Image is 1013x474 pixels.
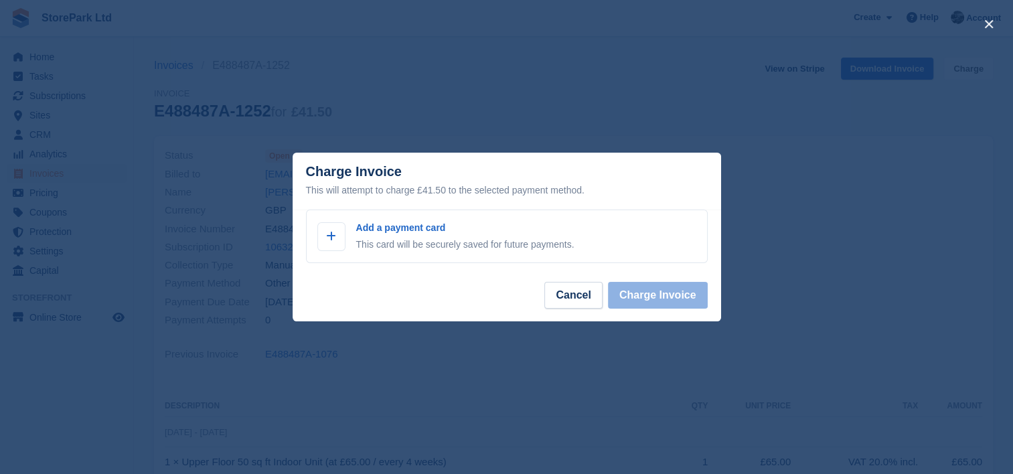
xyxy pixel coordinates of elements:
button: Cancel [544,282,602,309]
div: This will attempt to charge £41.50 to the selected payment method. [306,182,708,198]
p: Add a payment card [356,221,574,235]
button: close [978,13,1000,35]
a: Add a payment card This card will be securely saved for future payments. [306,210,708,263]
button: Charge Invoice [608,282,708,309]
div: Charge Invoice [306,164,708,198]
p: This card will be securely saved for future payments. [356,238,574,252]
